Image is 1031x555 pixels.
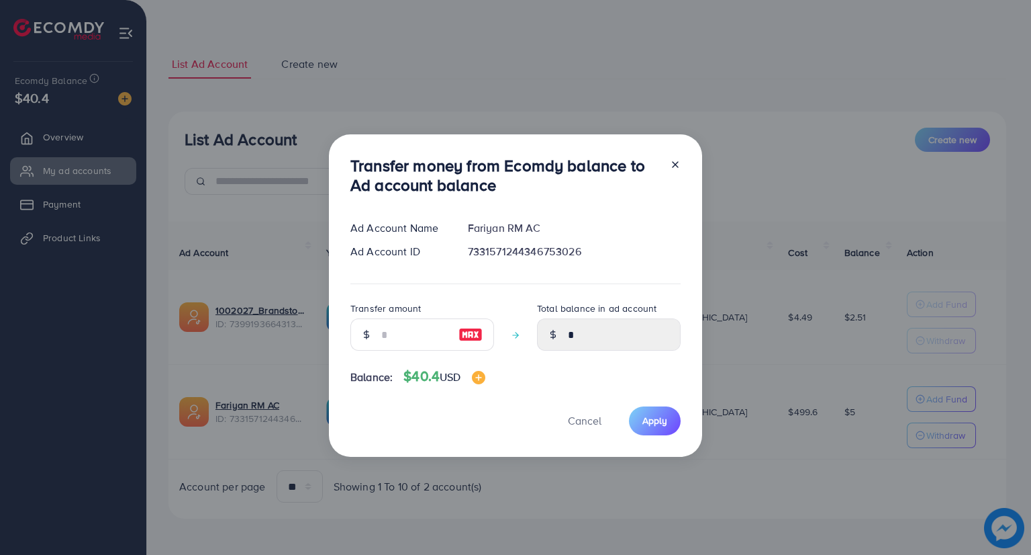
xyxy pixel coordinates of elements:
[440,370,460,384] span: USD
[472,371,485,384] img: image
[568,413,601,428] span: Cancel
[537,302,656,315] label: Total balance in ad account
[457,220,691,236] div: Fariyan RM AC
[551,407,618,435] button: Cancel
[629,407,681,435] button: Apply
[340,220,457,236] div: Ad Account Name
[350,156,659,195] h3: Transfer money from Ecomdy balance to Ad account balance
[457,244,691,259] div: 7331571244346753026
[350,302,421,315] label: Transfer amount
[403,368,485,385] h4: $40.4
[350,370,393,385] span: Balance:
[642,414,667,427] span: Apply
[340,244,457,259] div: Ad Account ID
[458,327,483,343] img: image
